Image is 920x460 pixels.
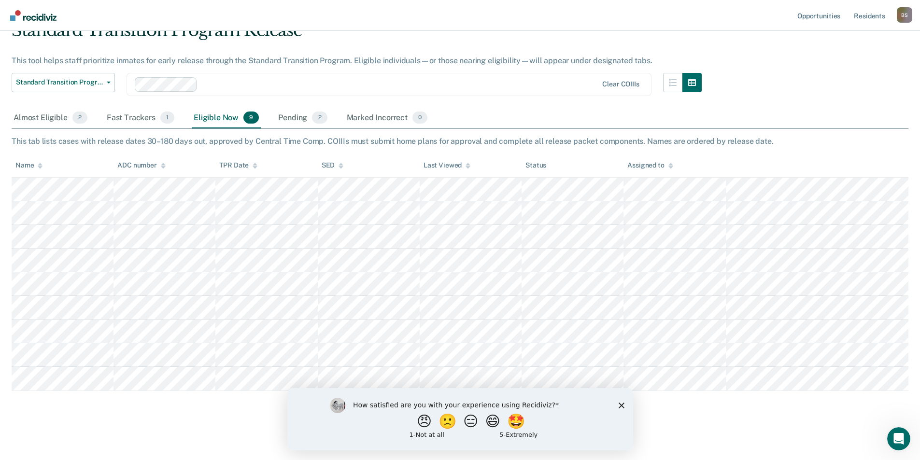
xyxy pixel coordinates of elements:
[287,388,633,450] iframe: Survey by Kim from Recidiviz
[412,112,427,124] span: 0
[424,161,470,169] div: Last Viewed
[322,161,344,169] div: SED
[10,10,57,21] img: Recidiviz
[105,108,176,129] div: Fast Trackers1
[219,161,257,169] div: TPR Date
[897,7,912,23] div: B S
[243,112,259,124] span: 9
[525,161,546,169] div: Status
[117,161,166,169] div: ADC number
[15,161,42,169] div: Name
[72,112,87,124] span: 2
[192,108,261,129] div: Eligible Now9
[12,21,702,48] div: Standard Transition Program Release
[160,112,174,124] span: 1
[276,108,329,129] div: Pending2
[12,108,89,129] div: Almost Eligible2
[345,108,430,129] div: Marked Incorrect0
[16,78,103,86] span: Standard Transition Program Release
[312,112,327,124] span: 2
[602,80,639,88] div: Clear COIIIs
[12,73,115,92] button: Standard Transition Program Release
[897,7,912,23] button: Profile dropdown button
[887,427,910,450] iframe: Intercom live chat
[627,161,673,169] div: Assigned to
[12,137,908,146] div: This tab lists cases with release dates 30–180 days out, approved by Central Time Comp. COIIIs mu...
[12,56,702,65] div: This tool helps staff prioritize inmates for early release through the Standard Transition Progra...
